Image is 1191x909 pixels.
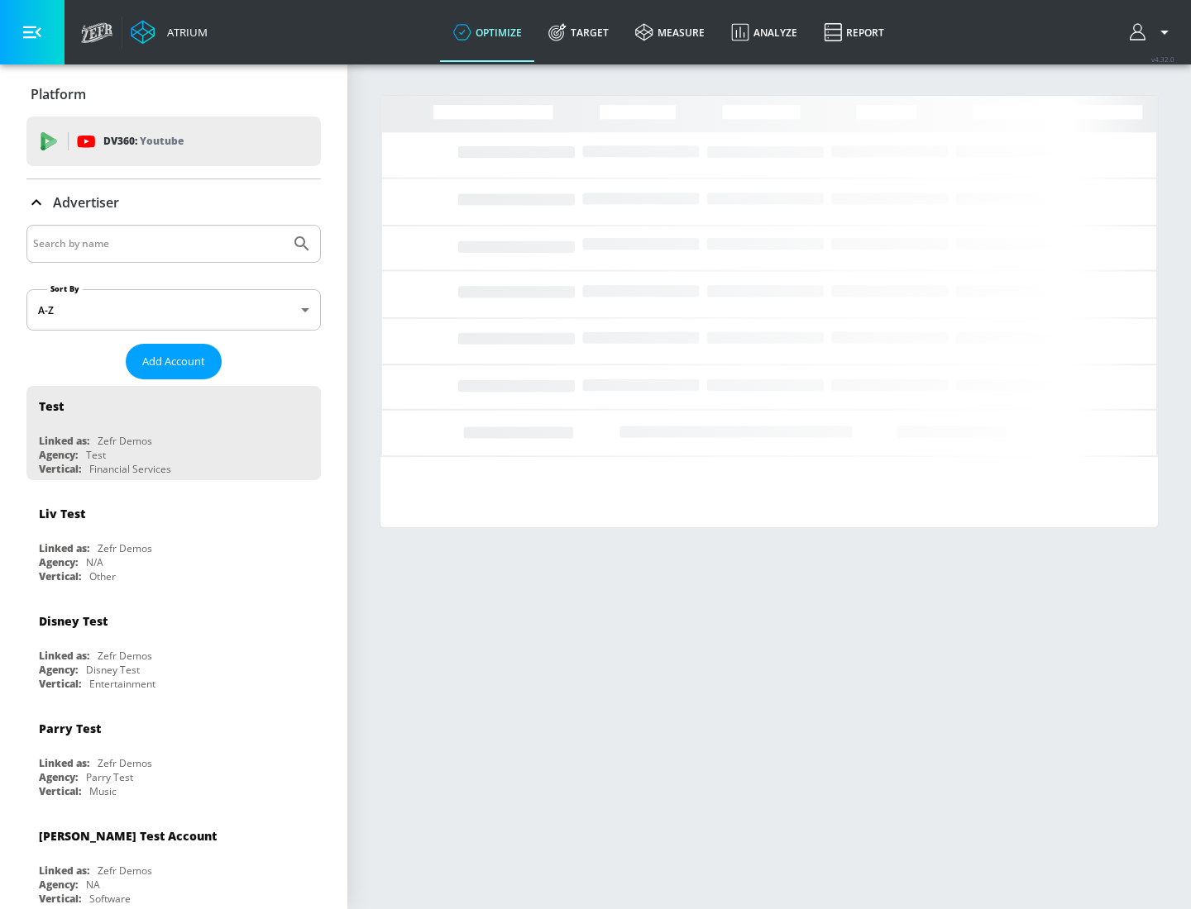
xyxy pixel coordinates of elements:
[26,708,321,802] div: Parry TestLinked as:Zefr DemosAgency:Parry TestVertical:Music
[39,555,78,569] div: Agency:
[39,663,78,677] div: Agency:
[126,344,222,379] button: Add Account
[39,892,81,906] div: Vertical:
[39,784,81,798] div: Vertical:
[98,541,152,555] div: Zefr Demos
[26,386,321,480] div: TestLinked as:Zefr DemosAgency:TestVertical:Financial Services
[98,756,152,770] div: Zefr Demos
[440,2,535,62] a: optimize
[140,132,184,150] p: Youtube
[1151,55,1174,64] span: v 4.32.0
[39,721,101,736] div: Parry Test
[39,569,81,583] div: Vertical:
[89,462,171,476] div: Financial Services
[39,864,89,878] div: Linked as:
[89,784,117,798] div: Music
[535,2,622,62] a: Target
[39,677,81,691] div: Vertical:
[86,770,133,784] div: Parry Test
[160,25,208,40] div: Atrium
[86,878,100,892] div: NA
[39,506,85,521] div: Liv Test
[142,352,205,371] span: Add Account
[39,448,78,462] div: Agency:
[26,601,321,695] div: Disney TestLinked as:Zefr DemosAgency:Disney TestVertical:Entertainment
[39,434,89,448] div: Linked as:
[26,117,321,166] div: DV360: Youtube
[98,649,152,663] div: Zefr Demos
[131,20,208,45] a: Atrium
[89,569,116,583] div: Other
[98,434,152,448] div: Zefr Demos
[89,892,131,906] div: Software
[26,493,321,588] div: Liv TestLinked as:Zefr DemosAgency:N/AVertical:Other
[26,179,321,226] div: Advertiser
[39,878,78,892] div: Agency:
[103,132,184,150] p: DV360:
[622,2,718,62] a: measure
[26,71,321,117] div: Platform
[33,233,284,255] input: Search by name
[39,828,217,844] div: [PERSON_NAME] Test Account
[31,85,86,103] p: Platform
[39,649,89,663] div: Linked as:
[47,283,83,294] label: Sort By
[98,864,152,878] div: Zefr Demos
[86,555,103,569] div: N/A
[39,462,81,476] div: Vertical:
[26,289,321,331] div: A-Z
[718,2,811,62] a: Analyze
[86,448,106,462] div: Test
[53,193,119,212] p: Advertiser
[39,541,89,555] div: Linked as:
[39,770,78,784] div: Agency:
[39,613,108,629] div: Disney Test
[39,398,64,414] div: Test
[39,756,89,770] div: Linked as:
[89,677,155,691] div: Entertainment
[811,2,897,62] a: Report
[86,663,140,677] div: Disney Test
